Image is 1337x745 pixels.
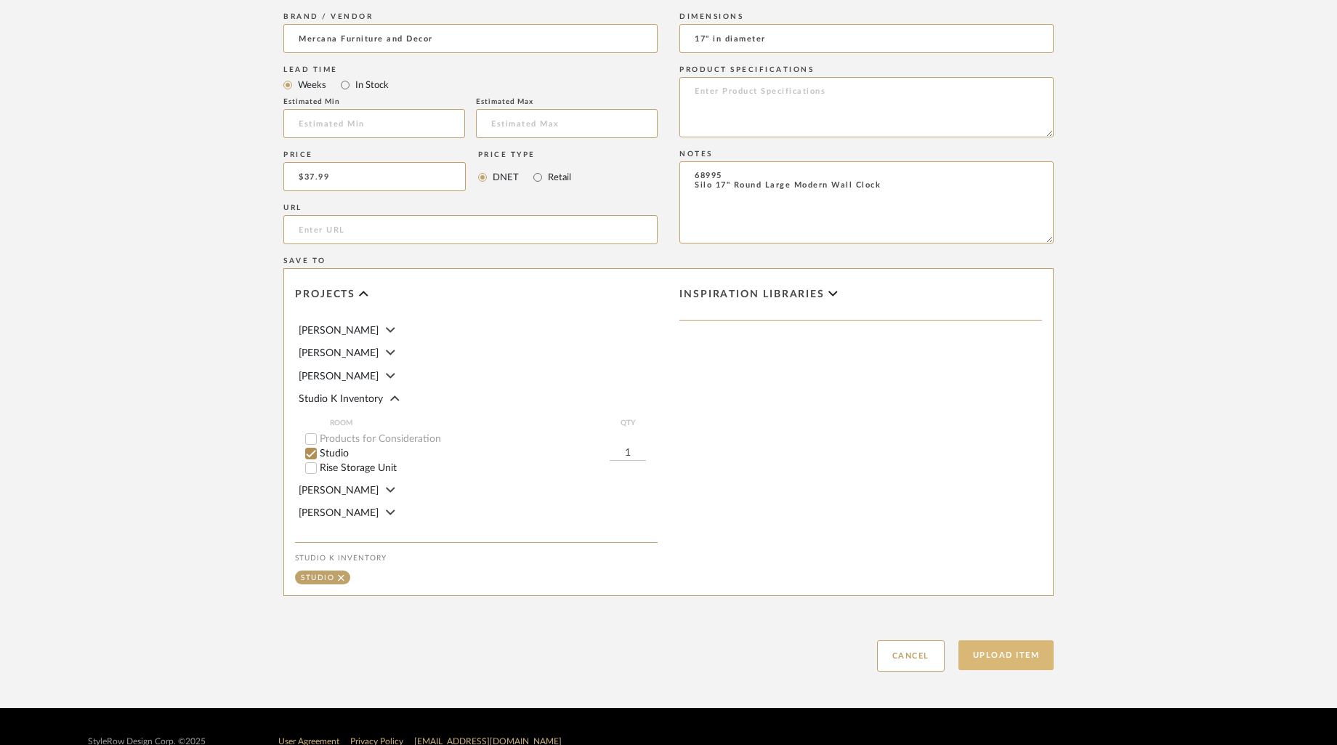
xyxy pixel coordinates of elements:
div: Lead Time [283,65,658,74]
label: Weeks [296,77,326,93]
div: URL [283,204,658,212]
label: In Stock [354,77,389,93]
div: Product Specifications [679,65,1054,74]
div: Price [283,150,466,159]
div: Estimated Min [283,97,465,106]
div: Studio K Inventory [295,554,658,563]
label: Retail [546,169,571,185]
input: Unknown [283,24,658,53]
label: Studio [320,448,610,459]
span: QTY [610,417,646,429]
span: Projects [295,289,355,301]
label: DNET [491,169,519,185]
div: Price Type [478,150,571,159]
input: Enter Dimensions [679,24,1054,53]
span: [PERSON_NAME] [299,508,379,518]
span: [PERSON_NAME] [299,486,379,496]
div: Notes [679,150,1054,158]
span: Inspiration libraries [679,289,825,301]
button: Upload Item [958,640,1054,670]
div: Dimensions [679,12,1054,21]
div: Estimated Max [476,97,658,106]
div: Studio [301,574,334,581]
span: [PERSON_NAME] [299,348,379,358]
mat-radio-group: Select price type [478,162,571,191]
span: [PERSON_NAME] [299,326,379,336]
span: [PERSON_NAME] [299,371,379,382]
span: Studio K Inventory [299,394,383,404]
label: Rise Storage Unit [320,463,658,473]
input: Enter DNET Price [283,162,466,191]
span: ROOM [330,417,610,429]
mat-radio-group: Select item type [283,76,658,94]
input: Estimated Max [476,109,658,138]
button: Cancel [877,640,945,672]
div: Brand / Vendor [283,12,658,21]
div: Save To [283,257,1054,265]
input: Enter URL [283,215,658,244]
input: Estimated Min [283,109,465,138]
